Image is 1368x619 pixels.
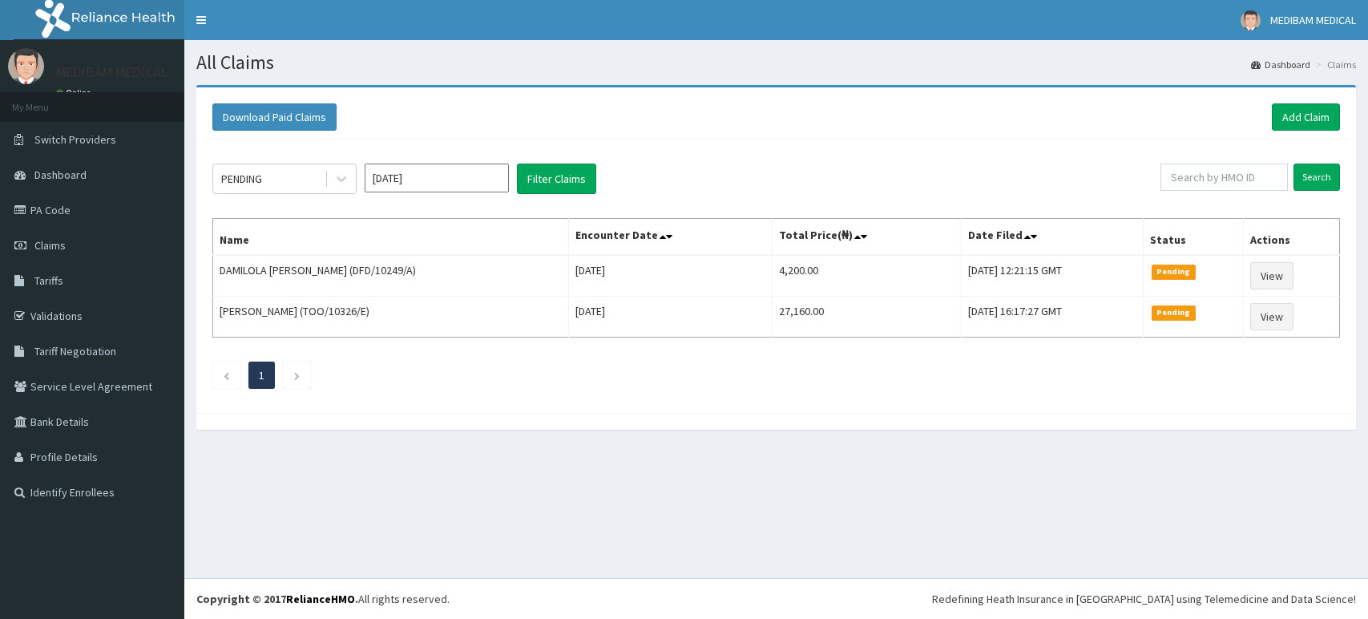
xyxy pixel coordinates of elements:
[1241,10,1261,30] img: User Image
[213,297,569,338] td: [PERSON_NAME] (TOO/10326/E)
[1143,219,1243,256] th: Status
[196,52,1356,73] h1: All Claims
[34,132,116,147] span: Switch Providers
[213,255,569,297] td: DAMILOLA [PERSON_NAME] (DFD/10249/A)
[1270,13,1356,27] span: MEDIBAM MEDICAL
[1251,58,1310,71] a: Dashboard
[34,273,63,288] span: Tariffs
[961,219,1143,256] th: Date Filed
[1272,103,1340,131] a: Add Claim
[34,344,116,358] span: Tariff Negotiation
[196,592,358,606] strong: Copyright © 2017 .
[569,297,773,338] td: [DATE]
[259,368,264,382] a: Page 1 is your current page
[517,164,596,194] button: Filter Claims
[1243,219,1339,256] th: Actions
[223,368,230,382] a: Previous page
[1152,305,1196,320] span: Pending
[569,219,773,256] th: Encounter Date
[286,592,355,606] a: RelianceHMO
[213,219,569,256] th: Name
[1250,262,1293,289] a: View
[56,87,95,99] a: Online
[569,255,773,297] td: [DATE]
[212,103,337,131] button: Download Paid Claims
[1250,303,1293,330] a: View
[365,164,509,192] input: Select Month and Year
[184,578,1368,619] footer: All rights reserved.
[1312,58,1356,71] li: Claims
[34,168,87,182] span: Dashboard
[221,171,262,187] div: PENDING
[773,255,962,297] td: 4,200.00
[56,65,168,79] p: MEDIBAM MEDICAL
[961,297,1143,338] td: [DATE] 16:17:27 GMT
[1293,164,1340,191] input: Search
[1160,164,1288,191] input: Search by HMO ID
[8,48,44,84] img: User Image
[293,368,301,382] a: Next page
[34,238,66,253] span: Claims
[773,297,962,338] td: 27,160.00
[1152,265,1196,279] span: Pending
[932,591,1356,607] div: Redefining Heath Insurance in [GEOGRAPHIC_DATA] using Telemedicine and Data Science!
[773,219,962,256] th: Total Price(₦)
[961,255,1143,297] td: [DATE] 12:21:15 GMT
